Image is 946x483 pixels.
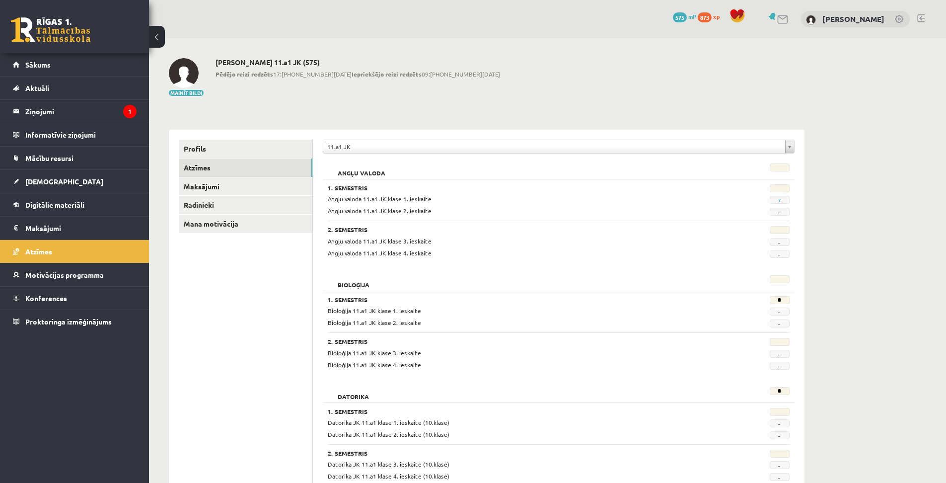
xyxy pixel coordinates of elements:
[770,473,790,481] span: -
[13,193,137,216] a: Digitālie materiāli
[328,430,449,438] span: Datorika JK 11.a1 klase 2. ieskaite (10.klase)
[216,70,500,79] span: 17:[PHONE_NUMBER][DATE] 09:[PHONE_NUMBER][DATE]
[770,362,790,370] span: -
[328,249,432,257] span: Angļu valoda 11.a1 JK klase 4. ieskaite
[25,270,104,279] span: Motivācijas programma
[698,12,712,22] span: 873
[13,53,137,76] a: Sākums
[328,207,432,215] span: Angļu valoda 11.a1 JK klase 2. ieskaite
[323,140,794,153] a: 11.a1 JK
[328,418,449,426] span: Datorika JK 11.a1 klase 1. ieskaite (10.klase)
[216,58,500,67] h2: [PERSON_NAME] 11.a1 JK (575)
[328,361,421,369] span: Bioloģija 11.a1 JK klase 4. ieskaite
[770,208,790,216] span: -
[13,287,137,310] a: Konferences
[13,217,137,240] a: Maksājumi
[328,338,710,345] h3: 2. Semestris
[25,60,51,69] span: Sākums
[328,296,710,303] h3: 1. Semestris
[25,154,73,162] span: Mācību resursi
[13,77,137,99] a: Aktuāli
[328,349,421,357] span: Bioloģija 11.a1 JK klase 3. ieskaite
[688,12,696,20] span: mP
[13,170,137,193] a: [DEMOGRAPHIC_DATA]
[25,123,137,146] legend: Informatīvie ziņojumi
[770,308,790,316] span: -
[328,472,449,480] span: Datorika JK 11.a1 klase 4. ieskaite (10.klase)
[328,237,432,245] span: Angļu valoda 11.a1 JK klase 3. ieskaite
[352,70,422,78] b: Iepriekšējo reizi redzēts
[328,460,449,468] span: Datorika JK 11.a1 klase 3. ieskaite (10.klase)
[179,159,312,177] a: Atzīmes
[13,263,137,286] a: Motivācijas programma
[25,247,52,256] span: Atzīmes
[328,408,710,415] h3: 1. Semestris
[13,240,137,263] a: Atzīmes
[328,450,710,457] h3: 2. Semestris
[328,226,710,233] h3: 2. Semestris
[25,177,103,186] span: [DEMOGRAPHIC_DATA]
[13,100,137,123] a: Ziņojumi1
[123,105,137,118] i: 1
[770,461,790,469] span: -
[11,17,90,42] a: Rīgas 1. Tālmācības vidusskola
[328,387,379,397] h2: Datorika
[13,123,137,146] a: Informatīvie ziņojumi
[698,12,725,20] a: 873 xp
[25,217,137,240] legend: Maksājumi
[328,275,379,285] h2: Bioloģija
[328,195,432,203] span: Angļu valoda 11.a1 JK klase 1. ieskaite
[328,319,421,326] span: Bioloģija 11.a1 JK klase 2. ieskaite
[328,163,395,173] h2: Angļu valoda
[25,200,84,209] span: Digitālie materiāli
[169,90,204,96] button: Mainīt bildi
[770,320,790,327] span: -
[770,250,790,258] span: -
[179,177,312,196] a: Maksājumi
[327,140,781,153] span: 11.a1 JK
[25,317,112,326] span: Proktoringa izmēģinājums
[770,350,790,358] span: -
[328,184,710,191] h3: 1. Semestris
[822,14,884,24] a: [PERSON_NAME]
[25,83,49,92] span: Aktuāli
[328,307,421,315] span: Bioloģija 11.a1 JK klase 1. ieskaite
[179,140,312,158] a: Profils
[713,12,720,20] span: xp
[770,419,790,427] span: -
[770,238,790,246] span: -
[13,147,137,169] a: Mācību resursi
[25,100,137,123] legend: Ziņojumi
[13,310,137,333] a: Proktoringa izmēģinājums
[770,431,790,439] span: -
[673,12,687,22] span: 575
[806,15,816,25] img: Kate Buliņa
[25,294,67,303] span: Konferences
[179,215,312,233] a: Mana motivācija
[778,196,781,204] a: 7
[673,12,696,20] a: 575 mP
[179,196,312,214] a: Radinieki
[169,58,199,88] img: Kate Buliņa
[216,70,273,78] b: Pēdējo reizi redzēts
